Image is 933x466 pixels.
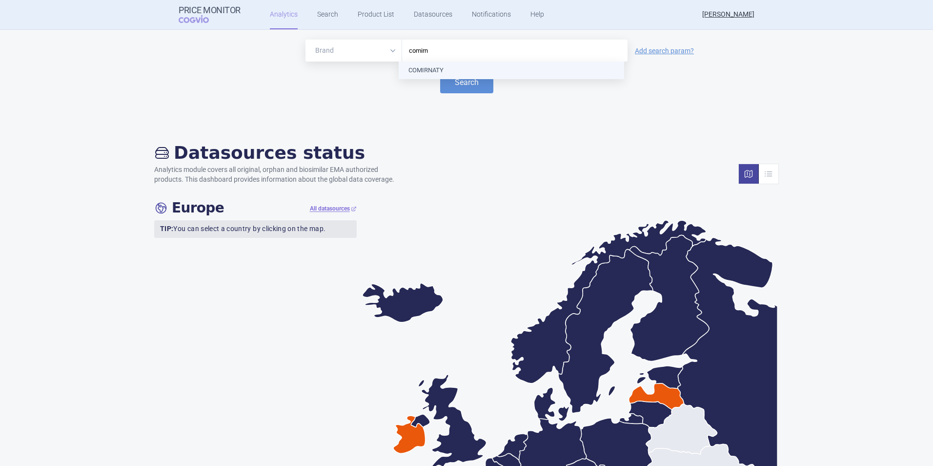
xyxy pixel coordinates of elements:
[154,200,224,216] h4: Europe
[635,47,694,54] a: Add search param?
[399,62,624,79] li: COMIRNATY
[154,220,357,238] p: You can select a country by clicking on the map.
[154,142,404,163] h2: Datasources status
[440,71,493,93] button: Search
[310,205,357,213] a: All datasources
[179,5,241,24] a: Price MonitorCOGVIO
[154,165,404,184] p: Analytics module covers all original, orphan and biosimilar EMA authorized products. This dashboa...
[179,15,223,23] span: COGVIO
[160,225,173,233] strong: TIP:
[179,5,241,15] strong: Price Monitor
